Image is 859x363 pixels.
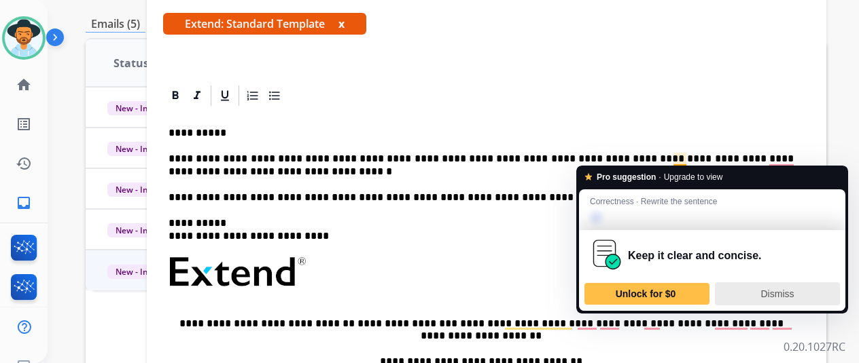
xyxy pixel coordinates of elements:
span: New - Initial [107,183,171,197]
div: Italic [187,85,207,106]
mat-icon: home [16,77,32,93]
mat-icon: list_alt [16,116,32,132]
div: Ordered List [243,85,263,106]
span: New - Initial [107,142,171,156]
span: Status [113,55,149,71]
mat-icon: inbox [16,195,32,211]
span: Extend: Standard Template [163,13,366,35]
div: Underline [215,85,235,106]
div: Bullet List [264,85,285,106]
span: New - Initial [107,101,171,115]
p: 0.20.1027RC [784,339,845,355]
mat-icon: history [16,155,32,172]
span: New - Initial [107,223,171,237]
img: avatar [5,19,43,57]
button: x [338,16,345,32]
div: Bold [165,85,186,106]
p: Emails (5) [86,16,145,33]
span: New - Initial [107,265,171,279]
